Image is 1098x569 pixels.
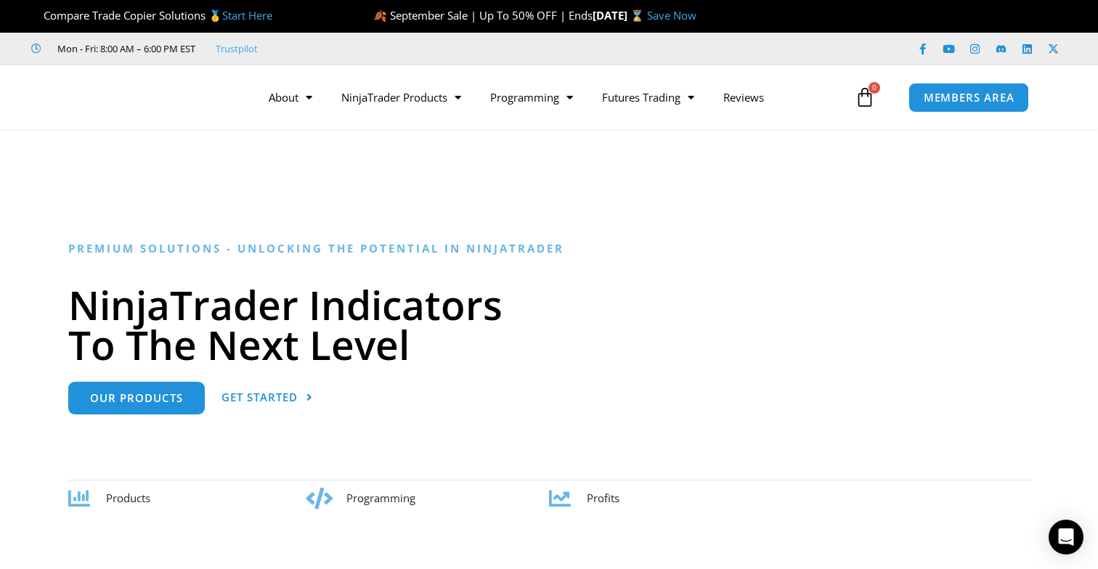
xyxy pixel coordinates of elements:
[587,81,709,114] a: Futures Trading
[373,8,593,22] span: 🍂 September Sale | Up To 50% OFF | Ends
[222,8,272,22] a: Start Here
[647,8,696,22] a: Save Now
[346,491,415,505] span: Programming
[32,10,43,21] img: 🏆
[254,81,851,114] nav: Menu
[908,83,1030,112] a: MEMBERS AREA
[1049,520,1083,554] div: Open Intercom Messenger
[476,81,587,114] a: Programming
[68,284,1030,364] h1: NinjaTrader Indicators To The Next Level
[593,8,647,22] strong: [DATE] ⌛
[53,71,209,123] img: LogoAI | Affordable Indicators – NinjaTrader
[587,491,619,505] span: Profits
[90,393,183,404] span: Our Products
[327,81,476,114] a: NinjaTrader Products
[254,81,327,114] a: About
[924,92,1014,103] span: MEMBERS AREA
[869,82,880,94] span: 0
[68,242,1030,255] h6: Premium Solutions - Unlocking the Potential in NinjaTrader
[833,76,897,118] a: 0
[221,392,298,403] span: Get Started
[31,8,272,22] span: Compare Trade Copier Solutions 🥇
[68,382,205,414] a: Our Products
[216,40,258,57] a: Trustpilot
[709,81,778,114] a: Reviews
[106,491,150,505] span: Products
[221,382,313,414] a: Get Started
[54,40,195,57] span: Mon - Fri: 8:00 AM – 6:00 PM EST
